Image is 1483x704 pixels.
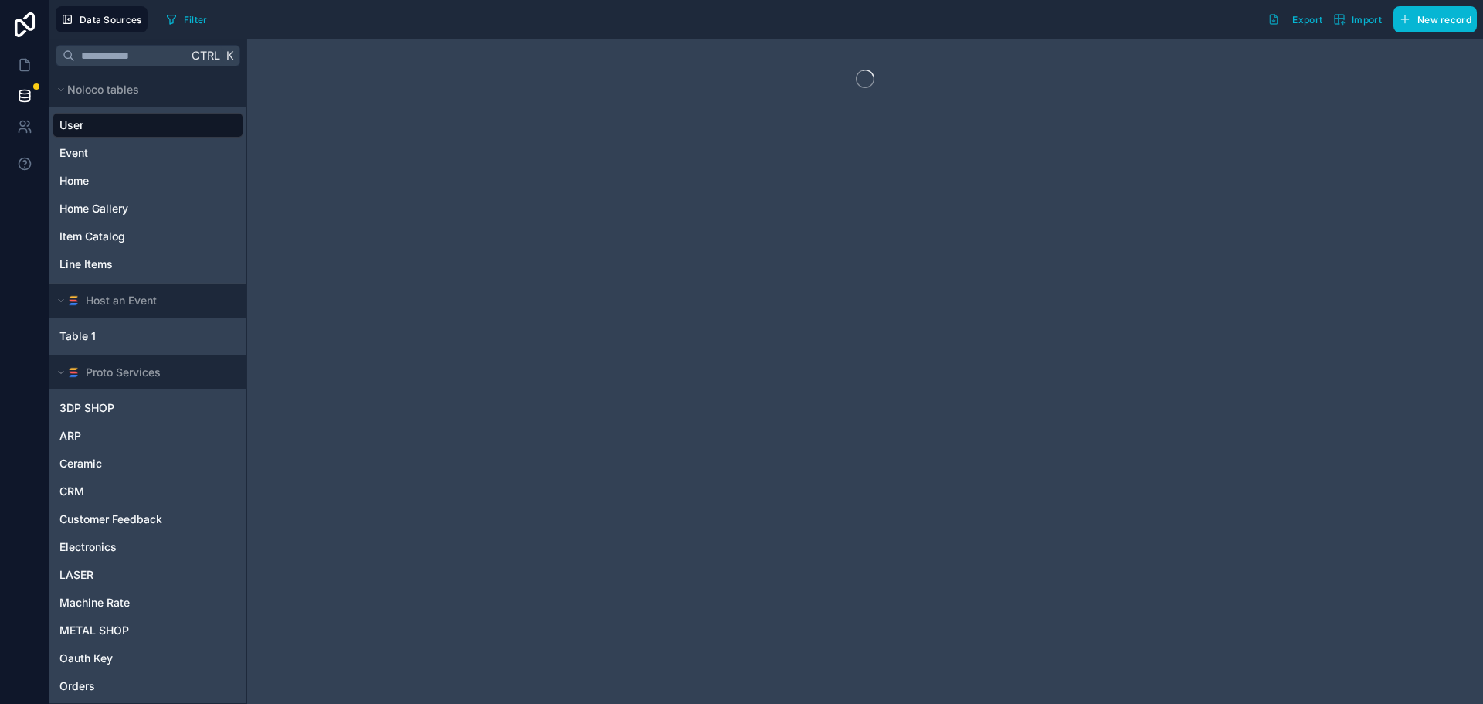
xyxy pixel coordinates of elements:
button: Import [1328,6,1387,32]
button: New record [1393,6,1477,32]
button: Data Sources [56,6,148,32]
button: Export [1262,6,1328,32]
a: New record [1387,6,1477,32]
button: Filter [160,8,213,31]
span: New record [1417,14,1471,26]
span: Filter [184,14,208,26]
span: K [224,50,235,61]
span: Ctrl [190,46,222,65]
span: Import [1352,14,1382,26]
span: Data Sources [80,14,142,26]
span: Export [1292,14,1322,26]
